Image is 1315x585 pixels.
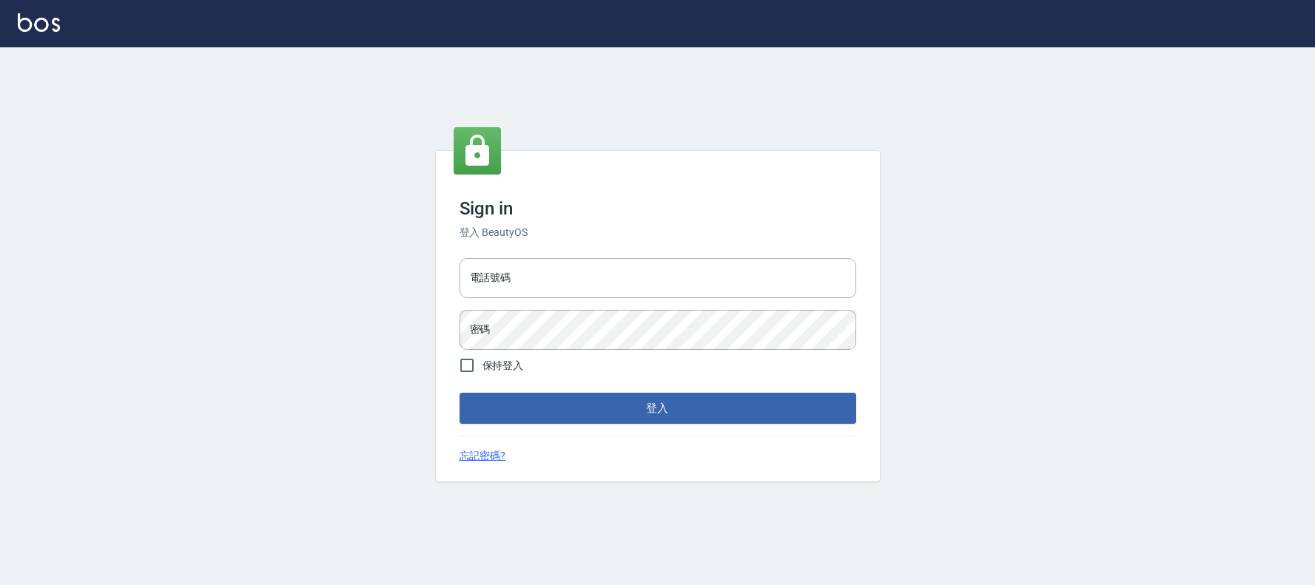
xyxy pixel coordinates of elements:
[460,225,856,240] h6: 登入 BeautyOS
[482,358,524,373] span: 保持登入
[460,393,856,424] button: 登入
[18,13,60,32] img: Logo
[460,448,506,464] a: 忘記密碼?
[460,198,856,219] h3: Sign in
